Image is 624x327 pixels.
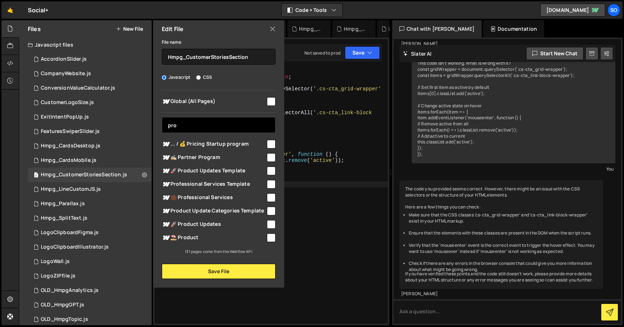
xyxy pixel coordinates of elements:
[41,99,94,106] div: CustomerLogoSize.js
[41,302,84,308] div: OLD_HmpgGPT.js
[28,225,152,240] div: 15116/40336.js
[41,128,100,135] div: FeaturesSwiperSlider.js
[389,25,412,33] div: Hmpg_CardsMobile.js
[41,70,91,77] div: CompanyWebsite.js
[299,25,322,33] div: Hmpg_SplitText.js
[540,4,605,17] a: [DOMAIN_NAME]
[162,207,266,215] span: Product Update Categories Template
[28,197,152,211] div: 15116/47892.js
[162,25,183,33] h2: Edit File
[116,26,143,32] button: New File
[403,50,432,57] h2: Slater AI
[28,240,152,254] div: 15116/42838.js
[28,312,152,327] div: 15116/41820.js
[28,95,152,110] div: 15116/40353.js
[41,157,96,164] div: Hmpg_CardsMobile.js
[41,186,101,193] div: Hmpg_LineCustomJS.js
[162,140,266,149] span: ... / 💰 Pricing Startup program
[607,4,620,17] a: So
[162,264,276,279] button: Save File
[162,39,181,46] label: File name
[392,20,482,38] div: Chat with [PERSON_NAME]
[162,75,166,80] input: Javascript
[162,167,266,175] span: 🚀 Product Updates Template
[41,287,99,294] div: OLD_HmpgAnalytics.js
[28,153,152,168] div: 15116/47105.js
[345,46,380,59] button: Save
[162,233,266,242] span: ⛱️ Product
[409,212,597,224] li: Make sure that the CSS classes 'cs-cta_grid-wrapper' and 'cs-cta_link-block-wrapper' exist in you...
[28,52,152,66] div: 15116/41115.js
[28,168,152,182] div: 15116/47900.js
[162,49,276,65] input: Name
[1,1,19,19] a: 🤙
[412,55,615,163] div: This code isn't working. What is wrong with it? const gridWrapper = document.querySelector('.cs-c...
[399,180,603,289] div: The code you provided seems correct. However, there might be an issue with the CSS selectors or t...
[28,298,152,312] div: 15116/41430.js
[28,6,48,14] div: Social+
[41,201,85,207] div: Hmpg_Parallax.js
[28,269,152,283] div: 15116/47009.js
[196,75,201,80] input: CSS
[41,273,75,279] div: LogoZIPfile.js
[41,172,127,178] div: Hmpg_CustomerStoriesSection.js
[162,74,191,81] label: Javascript
[413,165,614,173] div: You
[162,220,266,229] span: 🚀 Product Updates
[162,97,266,106] span: Global (All Pages)
[28,254,152,269] div: 15116/46100.js
[304,50,341,56] div: Not saved to prod
[162,117,276,133] input: Search pages
[409,230,597,236] li: Ensure that the elements with these classes are present in the DOM when the script runs.
[28,25,41,33] h2: Files
[41,85,115,91] div: ConversionValueCalculator.js
[526,47,584,60] button: Start new chat
[41,56,87,63] div: AccordionSlider.js
[41,229,99,236] div: LogoClipboardFigma.js
[282,4,342,17] button: Code + Tools
[344,25,367,33] div: Hmpg_CardsDesktop.js
[409,261,597,273] li: Check if there are any errors in the browser console that could give you more information about w...
[28,81,152,95] div: 15116/40946.js
[41,143,100,149] div: Hmpg_CardsDesktop.js
[409,242,597,255] li: Verify that the 'mouseenter' event is the correct event to trigger the hover effect. You may want...
[41,114,89,120] div: ExitIntentPopUp.js
[162,180,266,189] span: Professional Services Template
[28,283,152,298] div: 15116/40702.js
[185,249,252,254] small: 131 pages come from the Webflow API
[28,139,152,153] div: 15116/47106.js
[41,215,87,221] div: Hmpg_SplitText.js
[19,38,152,52] div: Javascript files
[41,316,88,323] div: OLD_HmpgTopic.js
[28,124,152,139] div: 15116/40701.js
[162,153,266,162] span: ✍🏼 Partner Program
[28,211,152,225] div: 15116/47767.js
[28,182,152,197] div: 15116/47872.js
[28,110,152,124] div: 15116/40766.js
[28,66,152,81] div: 15116/40349.js
[483,20,544,38] div: Documentation
[401,41,601,47] div: [PERSON_NAME]
[162,193,266,202] span: 💼 Professional Services
[34,173,38,178] span: 1
[41,244,109,250] div: LogoClipboardIllustrator.js
[401,291,601,297] div: [PERSON_NAME]
[196,74,212,81] label: CSS
[41,258,70,265] div: LogoWall.js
